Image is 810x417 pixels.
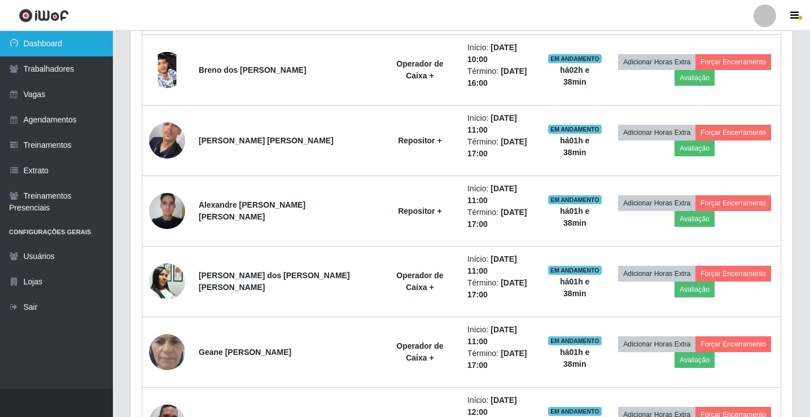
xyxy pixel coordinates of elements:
[396,341,443,362] strong: Operador de Caixa +
[618,336,695,352] button: Adicionar Horas Extra
[467,183,534,207] li: Início:
[560,348,589,368] strong: há 01 h e 38 min
[675,282,715,297] button: Avaliação
[199,136,334,145] strong: [PERSON_NAME] [PERSON_NAME]
[467,396,517,416] time: [DATE] 12:00
[675,141,715,156] button: Avaliação
[199,271,350,292] strong: [PERSON_NAME] dos [PERSON_NAME] [PERSON_NAME]
[695,195,771,211] button: Forçar Encerramento
[675,70,715,86] button: Avaliação
[467,277,534,301] li: Término:
[548,195,602,204] span: EM ANDAMENTO
[618,125,695,141] button: Adicionar Horas Extra
[467,253,534,277] li: Início:
[467,324,534,348] li: Início:
[548,125,602,134] span: EM ANDAMENTO
[398,207,441,216] strong: Repositor +
[149,30,185,110] img: 1757269047750.jpeg
[199,65,307,74] strong: Breno dos [PERSON_NAME]
[467,348,534,371] li: Término:
[695,266,771,282] button: Forçar Encerramento
[618,266,695,282] button: Adicionar Horas Extra
[548,266,602,275] span: EM ANDAMENTO
[19,8,69,23] img: CoreUI Logo
[199,348,291,357] strong: Geane [PERSON_NAME]
[467,42,534,65] li: Início:
[560,277,589,298] strong: há 01 h e 38 min
[149,100,185,181] img: 1756670424361.jpeg
[560,136,589,157] strong: há 01 h e 38 min
[695,125,771,141] button: Forçar Encerramento
[396,59,443,80] strong: Operador de Caixa +
[199,200,305,221] strong: Alexandre [PERSON_NAME] [PERSON_NAME]
[467,113,517,134] time: [DATE] 11:00
[398,136,441,145] strong: Repositor +
[467,325,517,346] time: [DATE] 11:00
[695,54,771,70] button: Forçar Encerramento
[675,211,715,227] button: Avaliação
[560,65,589,86] strong: há 02 h e 38 min
[467,136,534,160] li: Término:
[548,407,602,416] span: EM ANDAMENTO
[149,257,185,305] img: 1749044335757.jpeg
[548,336,602,345] span: EM ANDAMENTO
[467,65,534,89] li: Término:
[149,187,185,235] img: 1752626612276.jpeg
[396,271,443,292] strong: Operador de Caixa +
[467,207,534,230] li: Término:
[675,352,715,368] button: Avaliação
[548,54,602,63] span: EM ANDAMENTO
[467,112,534,136] li: Início:
[695,336,771,352] button: Forçar Encerramento
[467,254,517,275] time: [DATE] 11:00
[149,312,185,392] img: 1753810030739.jpeg
[467,184,517,205] time: [DATE] 11:00
[560,207,589,227] strong: há 01 h e 38 min
[618,195,695,211] button: Adicionar Horas Extra
[467,43,517,64] time: [DATE] 10:00
[618,54,695,70] button: Adicionar Horas Extra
